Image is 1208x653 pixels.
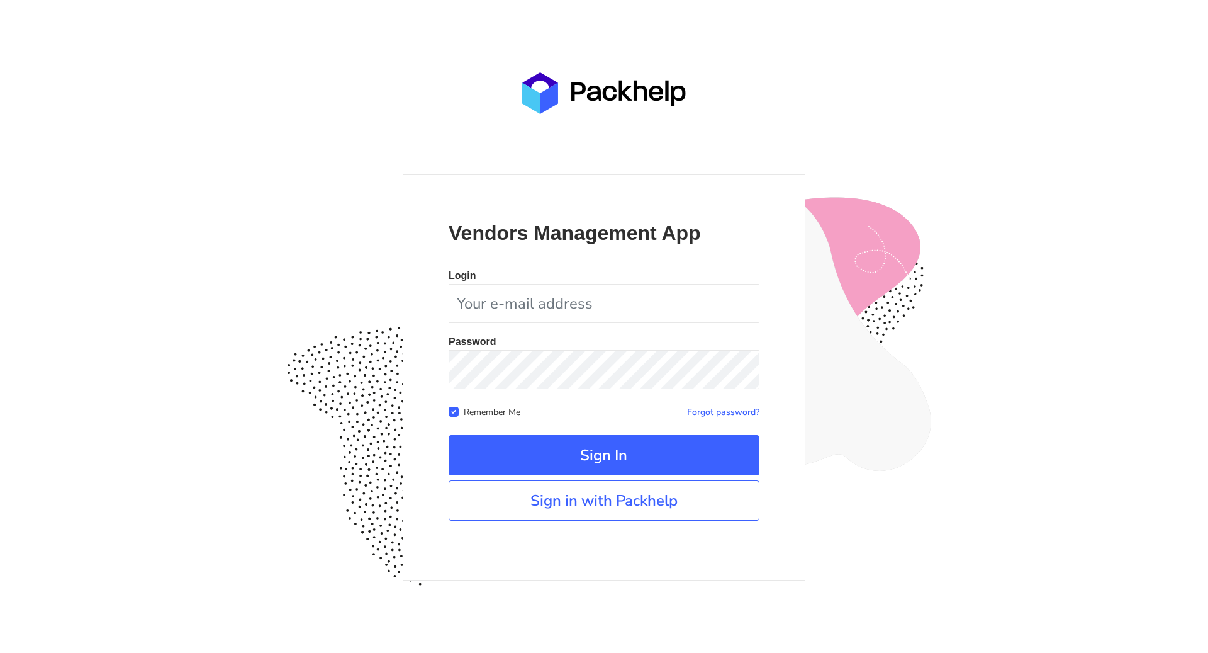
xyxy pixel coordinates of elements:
[449,284,759,323] input: Your e-mail address
[464,404,520,418] label: Remember Me
[687,406,759,418] a: Forgot password?
[449,220,759,246] p: Vendors Management App
[449,271,759,281] p: Login
[449,435,759,475] button: Sign In
[449,480,759,521] a: Sign in with Packhelp
[449,337,759,347] p: Password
